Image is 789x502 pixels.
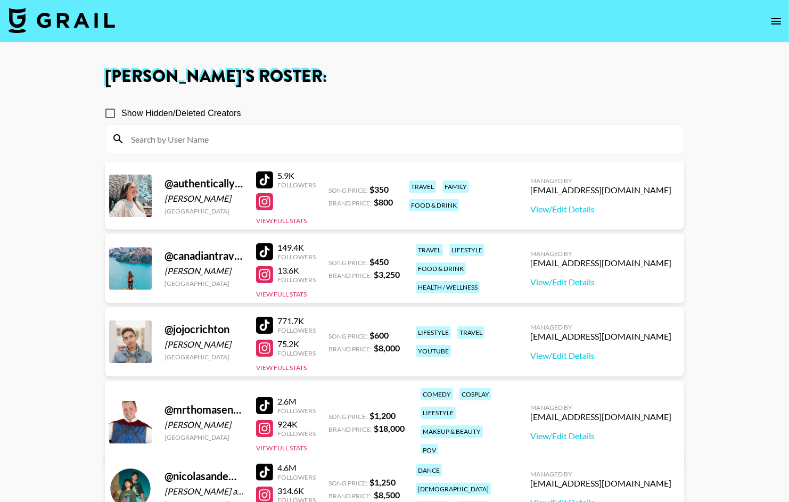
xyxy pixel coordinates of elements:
[530,431,671,441] a: View/Edit Details
[530,350,671,361] a: View/Edit Details
[277,181,316,189] div: Followers
[328,186,367,194] span: Song Price:
[530,185,671,195] div: [EMAIL_ADDRESS][DOMAIN_NAME]
[530,323,671,331] div: Managed By
[530,258,671,268] div: [EMAIL_ADDRESS][DOMAIN_NAME]
[277,396,316,407] div: 2.6M
[256,290,307,298] button: View Full Stats
[165,193,243,204] div: [PERSON_NAME]
[165,177,243,190] div: @ authenticallykara
[277,253,316,261] div: Followers
[277,242,316,253] div: 149.4K
[277,265,316,276] div: 13.6K
[121,107,241,120] span: Show Hidden/Deleted Creators
[165,266,243,276] div: [PERSON_NAME]
[165,207,243,215] div: [GEOGRAPHIC_DATA]
[328,492,372,500] span: Brand Price:
[374,269,400,279] strong: $ 3,250
[328,199,372,207] span: Brand Price:
[277,316,316,326] div: 771.7K
[416,281,480,293] div: health / wellness
[9,7,115,33] img: Grail Talent
[277,430,316,438] div: Followers
[530,250,671,258] div: Managed By
[409,180,436,193] div: travel
[277,349,316,357] div: Followers
[328,259,367,267] span: Song Price:
[369,477,396,487] strong: $ 1,250
[457,326,484,339] div: travel
[416,464,442,476] div: dance
[449,244,484,256] div: lifestyle
[369,257,389,267] strong: $ 450
[277,407,316,415] div: Followers
[421,425,483,438] div: makeup & beauty
[277,419,316,430] div: 924K
[374,490,400,500] strong: $ 8,500
[165,323,243,336] div: @ jojocrichton
[530,277,671,287] a: View/Edit Details
[328,271,372,279] span: Brand Price:
[165,279,243,287] div: [GEOGRAPHIC_DATA]
[409,199,459,211] div: food & drink
[165,419,243,430] div: [PERSON_NAME]
[165,433,243,441] div: [GEOGRAPHIC_DATA]
[277,170,316,181] div: 5.9K
[530,204,671,215] a: View/Edit Details
[328,413,367,421] span: Song Price:
[369,330,389,340] strong: $ 600
[374,197,393,207] strong: $ 800
[328,332,367,340] span: Song Price:
[256,364,307,372] button: View Full Stats
[277,463,316,473] div: 4.6M
[277,473,316,481] div: Followers
[374,343,400,353] strong: $ 8,000
[530,404,671,412] div: Managed By
[530,177,671,185] div: Managed By
[374,423,405,433] strong: $ 18,000
[328,425,372,433] span: Brand Price:
[256,217,307,225] button: View Full Stats
[256,444,307,452] button: View Full Stats
[277,485,316,496] div: 314.6K
[277,326,316,334] div: Followers
[165,249,243,262] div: @ canadiantravelgal
[416,244,443,256] div: travel
[421,444,438,456] div: pov
[530,478,671,489] div: [EMAIL_ADDRESS][DOMAIN_NAME]
[369,184,389,194] strong: $ 350
[165,339,243,350] div: [PERSON_NAME]
[442,180,469,193] div: family
[459,388,491,400] div: cosplay
[165,353,243,361] div: [GEOGRAPHIC_DATA]
[530,470,671,478] div: Managed By
[277,339,316,349] div: 75.2K
[165,470,243,483] div: @ nicolasandemiliano
[530,331,671,342] div: [EMAIL_ADDRESS][DOMAIN_NAME]
[125,130,677,147] input: Search by User Name
[530,412,671,422] div: [EMAIL_ADDRESS][DOMAIN_NAME]
[369,410,396,421] strong: $ 1,200
[416,483,491,495] div: [DEMOGRAPHIC_DATA]
[421,407,456,419] div: lifestyle
[416,326,451,339] div: lifestyle
[328,345,372,353] span: Brand Price:
[277,276,316,284] div: Followers
[105,68,684,85] h1: [PERSON_NAME] 's Roster:
[416,345,451,357] div: youtube
[421,388,453,400] div: comedy
[165,486,243,497] div: [PERSON_NAME] and [PERSON_NAME]
[328,479,367,487] span: Song Price:
[766,11,787,32] button: open drawer
[165,403,243,416] div: @ mrthomasenglish
[416,262,466,275] div: food & drink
